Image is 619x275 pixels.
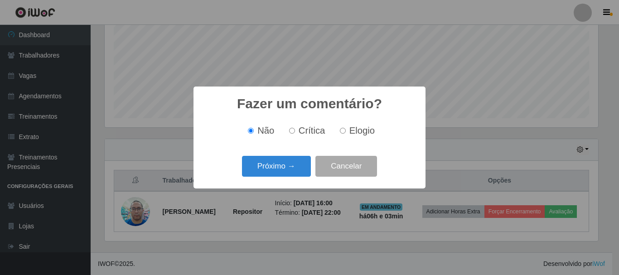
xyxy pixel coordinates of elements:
input: Elogio [340,128,346,134]
input: Não [248,128,254,134]
button: Cancelar [315,156,377,177]
button: Próximo → [242,156,311,177]
span: Não [257,125,274,135]
span: Elogio [349,125,375,135]
input: Crítica [289,128,295,134]
span: Crítica [299,125,325,135]
h2: Fazer um comentário? [237,96,382,112]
